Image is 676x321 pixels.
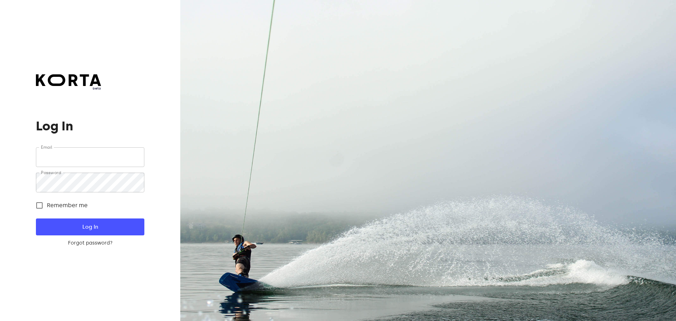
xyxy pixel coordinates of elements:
[36,74,101,86] img: Korta
[47,222,133,232] span: Log In
[36,218,144,235] button: Log In
[36,240,144,247] a: Forgot password?
[36,74,101,91] a: beta
[36,119,144,133] h1: Log In
[36,86,101,91] span: beta
[47,201,88,210] span: Remember me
